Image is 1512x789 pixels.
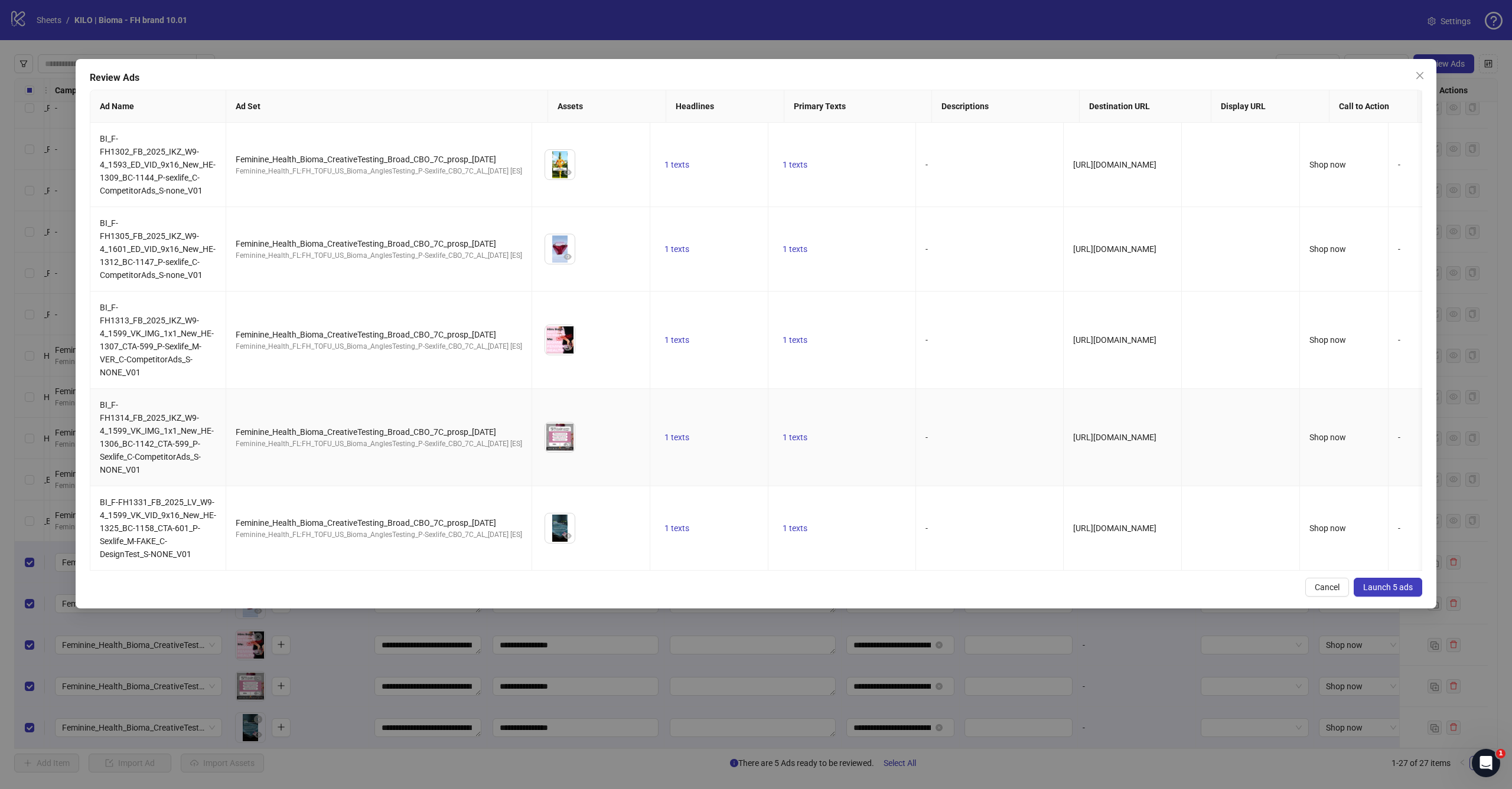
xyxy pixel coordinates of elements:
[926,523,928,533] span: -
[1472,749,1500,777] iframe: Intercom live chat
[561,341,575,355] button: Preview
[926,433,928,442] span: -
[932,90,1080,123] th: Descriptions
[100,497,216,559] span: BI_F-FH1331_FB_2025_LV_W9-4_1599_VK_VID_9x16_New_HE-1325_BC-1158_CTA-601_P-Sexlife_M-FAKE_C-Desig...
[100,134,216,195] span: BI_F-FH1302_FB_2025_IKZ_W9-4_1593_ED_VID_9x16_New_HE-1309_BC-1144_P-sexlife_C-CompetitorAds_S-non...
[1080,90,1211,123] th: Destination URL
[100,400,214,474] span: BI_F-FH1314_FB_2025_IKZ_W9-4_1599_VK_IMG_1x1_New_HE-1306_BC-1142_CTA-599_P-Sexlife_C-CompetitorAd...
[1496,749,1506,758] span: 1
[783,160,807,169] span: 1 texts
[778,333,812,347] button: 1 texts
[1329,90,1418,123] th: Call to Action
[664,244,689,254] span: 1 texts
[561,438,575,452] button: Preview
[1073,433,1156,442] span: [URL][DOMAIN_NAME]
[236,250,522,261] div: Feminine_Health_FL:FH_TOFU_US_Bioma_AnglesTesting_P-Sexlife_CBO_7C_AL_[DATE] [ES]
[1363,582,1413,592] span: Launch 5 ads
[1418,90,1507,123] th: Facebook Page
[561,165,575,179] button: Preview
[226,90,548,123] th: Ad Set
[90,71,1422,85] div: Review Ads
[778,158,812,172] button: 1 texts
[1309,160,1346,169] span: Shop now
[660,521,694,535] button: 1 texts
[236,438,522,450] div: Feminine_Health_FL:FH_TOFU_US_Bioma_AnglesTesting_P-Sexlife_CBO_7C_AL_[DATE] [ES]
[783,335,807,345] span: 1 texts
[664,160,689,169] span: 1 texts
[784,90,932,123] th: Primary Texts
[1398,522,1467,535] div: -
[1410,66,1429,85] button: Close
[1309,433,1346,442] span: Shop now
[1073,335,1156,345] span: [URL][DOMAIN_NAME]
[1073,523,1156,533] span: [URL][DOMAIN_NAME]
[783,244,807,254] span: 1 texts
[563,253,572,261] span: eye
[783,523,807,533] span: 1 texts
[1354,578,1422,597] button: Launch 5 ads
[783,433,807,442] span: 1 texts
[1305,578,1349,597] button: Cancel
[563,441,572,449] span: eye
[660,333,694,347] button: 1 texts
[100,218,216,280] span: BI_F-FH1305_FB_2025_IKZ_W9-4_1601_ED_VID_9x16_New_HE-1312_BC-1147_P-sexlife_C-CompetitorAds_S-non...
[664,433,689,442] span: 1 texts
[563,532,572,540] span: eye
[545,513,575,543] img: Asset 1
[545,150,575,179] img: Asset 1
[1073,244,1156,254] span: [URL][DOMAIN_NAME]
[545,325,575,355] img: Asset 1
[545,234,575,264] img: Asset 1
[660,242,694,256] button: 1 texts
[236,153,522,166] div: Feminine_Health_Bioma_CreativeTesting_Broad_CBO_7C_prosp_[DATE]
[561,529,575,543] button: Preview
[563,343,572,352] span: eye
[926,335,928,345] span: -
[561,250,575,264] button: Preview
[1309,244,1346,254] span: Shop now
[1073,160,1156,169] span: [URL][DOMAIN_NAME]
[236,237,522,250] div: Feminine_Health_Bioma_CreativeTesting_Broad_CBO_7C_prosp_[DATE]
[545,423,575,452] img: Asset 1
[1309,523,1346,533] span: Shop now
[660,430,694,444] button: 1 texts
[1211,90,1329,123] th: Display URL
[1398,431,1467,444] div: -
[1415,71,1425,80] span: close
[664,523,689,533] span: 1 texts
[100,303,214,377] span: BI_F-FH1313_FB_2025_IKZ_W9-4_1599_VK_IMG_1x1_New_HE-1307_CTA-599_P-Sexlife_M-VER_C-CompetitorAds_...
[548,90,666,123] th: Assets
[926,244,928,254] span: -
[1398,158,1467,171] div: -
[236,529,522,541] div: Feminine_Health_FL:FH_TOFU_US_Bioma_AnglesTesting_P-Sexlife_CBO_7C_AL_[DATE] [ES]
[664,335,689,345] span: 1 texts
[236,516,522,529] div: Feminine_Health_Bioma_CreativeTesting_Broad_CBO_7C_prosp_[DATE]
[778,521,812,535] button: 1 texts
[666,90,784,123] th: Headlines
[778,430,812,444] button: 1 texts
[236,328,522,341] div: Feminine_Health_Bioma_CreativeTesting_Broad_CBO_7C_prosp_[DATE]
[1309,335,1346,345] span: Shop now
[1398,333,1467,346] div: -
[1398,243,1467,256] div: -
[90,90,226,123] th: Ad Name
[236,341,522,352] div: Feminine_Health_FL:FH_TOFU_US_Bioma_AnglesTesting_P-Sexlife_CBO_7C_AL_[DATE] [ES]
[926,160,928,169] span: -
[778,242,812,256] button: 1 texts
[563,168,572,176] span: eye
[1315,582,1340,592] span: Cancel
[236,166,522,177] div: Feminine_Health_FL:FH_TOFU_US_Bioma_AnglesTesting_P-Sexlife_CBO_7C_AL_[DATE] [ES]
[236,425,522,438] div: Feminine_Health_Bioma_CreativeTesting_Broad_CBO_7C_prosp_[DATE]
[660,158,694,172] button: 1 texts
